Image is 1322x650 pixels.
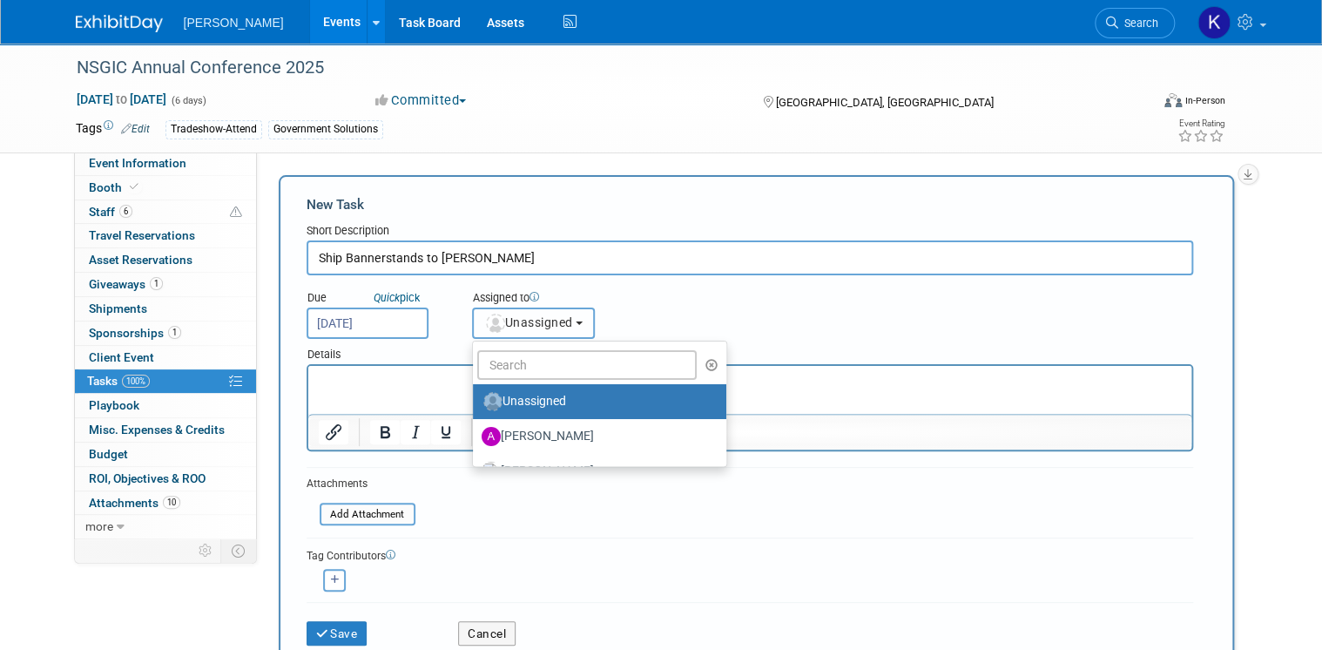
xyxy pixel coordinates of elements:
[75,322,256,345] a: Sponsorships1
[75,200,256,224] a: Staff6
[89,301,147,315] span: Shipments
[370,290,423,305] a: Quickpick
[370,420,400,444] button: Bold
[458,621,516,646] button: Cancel
[472,290,674,308] div: Assigned to
[119,205,132,218] span: 6
[307,195,1193,214] div: New Task
[89,326,181,340] span: Sponsorships
[150,277,163,290] span: 1
[168,326,181,339] span: 1
[401,420,430,444] button: Italic
[113,92,130,106] span: to
[230,205,242,220] span: Potential Scheduling Conflict -- at least one attendee is tagged in another overlapping event.
[1177,119,1224,128] div: Event Rating
[89,398,139,412] span: Playbook
[268,120,383,139] div: Government Solutions
[76,119,150,139] td: Tags
[89,471,206,485] span: ROI, Objectives & ROO
[307,477,415,491] div: Attachments
[75,273,256,296] a: Giveaways1
[319,420,348,444] button: Insert/edit link
[220,539,256,562] td: Toggle Event Tabs
[75,297,256,321] a: Shipments
[369,91,473,110] button: Committed
[89,180,142,194] span: Booth
[89,447,128,461] span: Budget
[75,224,256,247] a: Travel Reservations
[307,223,1193,240] div: Short Description
[71,52,1128,84] div: NSGIC Annual Conference 2025
[472,308,596,339] button: Unassigned
[163,496,180,509] span: 10
[89,253,192,267] span: Asset Reservations
[75,248,256,272] a: Asset Reservations
[170,95,206,106] span: (6 days)
[76,91,167,107] span: [DATE] [DATE]
[484,315,573,329] span: Unassigned
[75,346,256,369] a: Client Event
[89,228,195,242] span: Travel Reservations
[776,96,994,109] span: [GEOGRAPHIC_DATA], [GEOGRAPHIC_DATA]
[482,427,501,446] img: A.jpg
[89,350,154,364] span: Client Event
[75,152,256,175] a: Event Information
[76,15,163,32] img: ExhibitDay
[477,350,698,380] input: Search
[1118,17,1158,30] span: Search
[307,308,428,339] input: Due Date
[184,16,284,30] span: [PERSON_NAME]
[75,515,256,538] a: more
[122,375,150,388] span: 100%
[75,369,256,393] a: Tasks100%
[1197,6,1231,39] img: Kim Hansen
[307,621,368,646] button: Save
[87,374,150,388] span: Tasks
[482,388,709,416] label: Unassigned
[308,366,1191,414] iframe: Rich Text Area
[483,392,502,411] img: Unassigned-User-Icon.png
[75,394,256,417] a: Playbook
[307,545,1193,564] div: Tag Contributors
[75,418,256,442] a: Misc. Expenses & Credits
[130,182,138,192] i: Booth reservation complete
[307,240,1193,275] input: Name of task or a short description
[89,205,132,219] span: Staff
[1095,8,1175,38] a: Search
[89,156,186,170] span: Event Information
[482,457,709,485] label: [PERSON_NAME]
[1164,93,1182,107] img: Format-Inperson.png
[75,491,256,515] a: Attachments10
[482,423,709,450] label: [PERSON_NAME]
[75,443,256,466] a: Budget
[89,496,180,510] span: Attachments
[307,290,446,308] div: Due
[307,339,1193,364] div: Details
[75,467,256,491] a: ROI, Objectives & ROO
[121,123,150,135] a: Edit
[431,420,461,444] button: Underline
[165,120,262,139] div: Tradeshow-Attend
[1184,94,1225,107] div: In-Person
[75,176,256,200] a: Booth
[89,423,225,437] span: Misc. Expenses & Credits
[191,539,221,562] td: Personalize Event Tab Strip
[374,291,400,304] i: Quick
[85,519,113,533] span: more
[89,277,163,291] span: Giveaways
[1056,91,1225,117] div: Event Format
